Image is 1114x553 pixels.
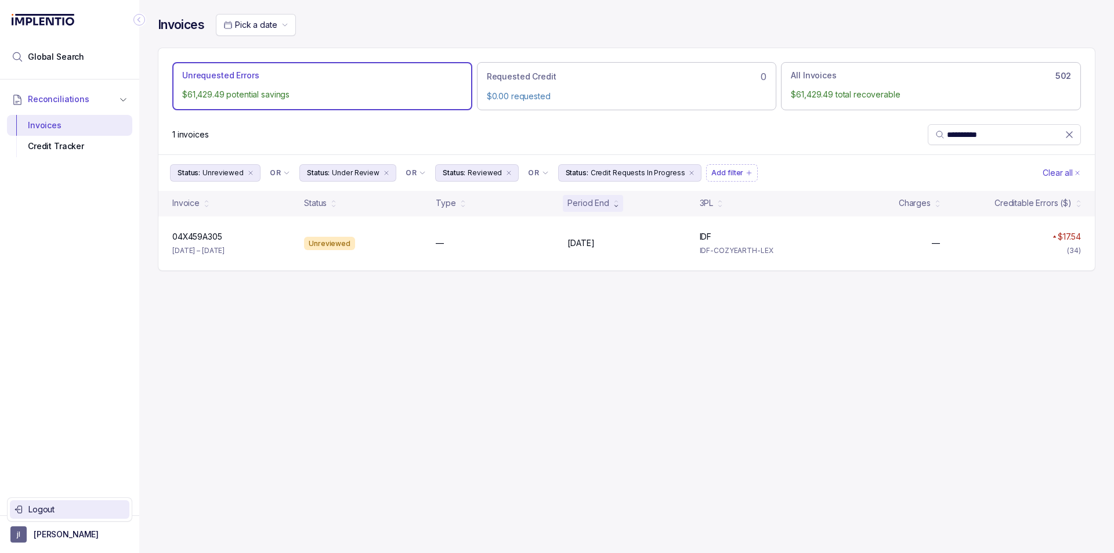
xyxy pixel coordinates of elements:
[235,20,277,30] span: Pick a date
[7,113,132,160] div: Reconciliations
[7,86,132,112] button: Reconciliations
[246,168,255,178] div: remove content
[558,164,702,182] button: Filter Chip Credit Requests In Progress
[28,504,125,515] p: Logout
[1058,231,1081,243] p: $17.54
[435,164,519,182] button: Filter Chip Reviewed
[487,71,556,82] p: Requested Credit
[172,129,209,140] p: 1 invoices
[332,167,379,179] p: Under Review
[158,17,204,33] h4: Invoices
[567,237,594,249] p: [DATE]
[223,19,277,31] search: Date Range Picker
[34,529,99,540] p: [PERSON_NAME]
[706,164,758,182] button: Filter Chip Add filter
[170,164,1040,182] ul: Filter Group
[528,168,539,178] p: OR
[1067,245,1081,256] div: (34)
[1052,235,1056,238] img: red pointer upwards
[700,231,712,243] p: IDF
[172,197,200,209] div: Invoice
[1055,71,1071,81] h6: 502
[299,164,396,182] button: Filter Chip Under Review
[523,165,553,181] button: Filter Chip Connector undefined
[265,165,295,181] button: Filter Chip Connector undefined
[487,91,767,102] p: $0.00 requested
[1040,164,1083,182] button: Clear Filters
[28,93,89,105] span: Reconciliations
[182,89,462,100] p: $61,429.49 potential savings
[791,70,836,81] p: All Invoices
[202,167,244,179] p: Unreviewed
[436,197,455,209] div: Type
[132,13,146,27] div: Collapse Icon
[10,526,27,543] span: User initials
[700,245,818,256] p: IDF-COZYEARTH-LEX
[270,168,290,178] li: Filter Chip Connector undefined
[711,167,743,179] p: Add filter
[172,129,209,140] div: Remaining page entries
[700,197,714,209] div: 3PL
[528,168,548,178] li: Filter Chip Connector undefined
[170,164,261,182] button: Filter Chip Unreviewed
[436,237,444,249] p: —
[406,168,426,178] li: Filter Chip Connector undefined
[304,237,355,251] div: Unreviewed
[567,197,609,209] div: Period End
[304,197,327,209] div: Status
[566,167,588,179] p: Status:
[994,197,1072,209] div: Creditable Errors ($)
[406,168,417,178] p: OR
[178,167,200,179] p: Status:
[172,231,222,243] p: 04X459A305
[10,526,129,543] button: User initials[PERSON_NAME]
[28,51,84,63] span: Global Search
[382,168,391,178] div: remove content
[899,197,931,209] div: Charges
[468,167,502,179] p: Reviewed
[172,245,225,256] p: [DATE] – [DATE]
[591,167,685,179] p: Credit Requests In Progress
[791,89,1071,100] p: $61,429.49 total recoverable
[932,237,940,249] p: —
[504,168,513,178] div: remove content
[307,167,330,179] p: Status:
[443,167,465,179] p: Status:
[16,136,123,157] div: Credit Tracker
[172,62,1081,110] ul: Action Tab Group
[687,168,696,178] div: remove content
[270,168,281,178] p: OR
[182,70,259,81] p: Unrequested Errors
[216,14,296,36] button: Date Range Picker
[401,165,431,181] button: Filter Chip Connector undefined
[487,70,767,84] div: 0
[1043,167,1073,179] p: Clear all
[16,115,123,136] div: Invoices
